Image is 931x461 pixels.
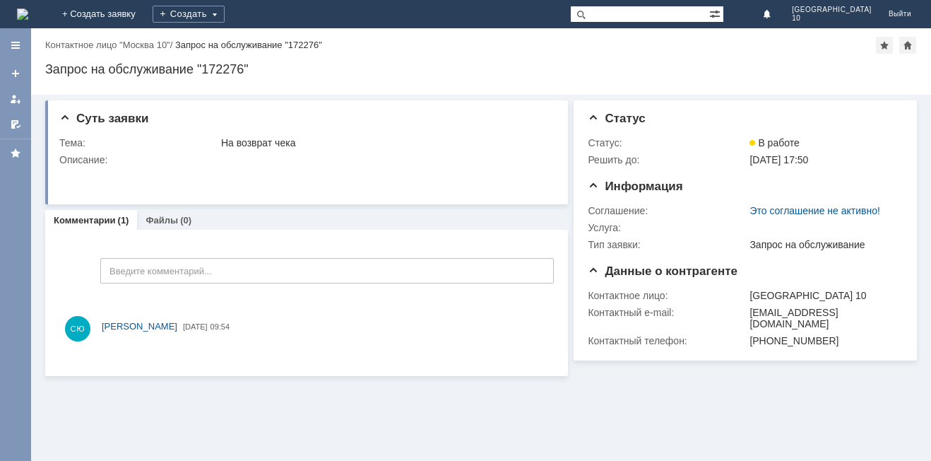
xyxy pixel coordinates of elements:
div: / [45,40,175,50]
span: [GEOGRAPHIC_DATA] [792,6,872,14]
div: Запрос на обслуживание [749,239,896,250]
span: Данные о контрагенте [588,264,737,278]
a: Создать заявку [4,62,27,85]
div: [GEOGRAPHIC_DATA] 10 [749,290,896,301]
div: Соглашение: [588,205,747,216]
div: Контактное лицо: [588,290,747,301]
div: [PHONE_NUMBER] [749,335,896,346]
span: Информация [588,180,682,193]
a: Файлы [146,215,178,226]
a: Это соглашение не активно! [749,205,880,216]
div: Статус: [588,137,747,148]
div: (0) [180,215,191,226]
span: [DATE] [183,322,208,331]
span: Суть заявки [59,112,148,125]
div: [EMAIL_ADDRESS][DOMAIN_NAME] [749,307,896,329]
span: [DATE] 17:50 [749,154,808,165]
div: Решить до: [588,154,747,165]
div: Услуга: [588,222,747,233]
div: Сделать домашней страницей [899,37,916,54]
span: [PERSON_NAME] [102,321,177,332]
a: Мои заявки [4,88,27,110]
span: В работе [749,137,799,148]
div: Запрос на обслуживание "172276" [175,40,322,50]
a: Комментарии [54,215,116,226]
div: (1) [118,215,129,226]
div: Запрос на обслуживание "172276" [45,62,917,76]
a: Контактное лицо "Москва 10" [45,40,170,50]
img: logo [17,8,28,20]
span: 10 [792,14,872,23]
span: Расширенный поиск [709,6,723,20]
div: На возврат чека [221,137,549,148]
div: Контактный e-mail: [588,307,747,318]
a: Мои согласования [4,113,27,136]
div: Описание: [59,154,552,165]
div: Тема: [59,137,218,148]
div: Создать [153,6,225,23]
div: Контактный телефон: [588,335,747,346]
div: Тип заявки: [588,239,747,250]
div: Добавить в избранное [876,37,893,54]
a: [PERSON_NAME] [102,320,177,334]
a: Перейти на домашнюю страницу [17,8,28,20]
span: 09:54 [210,322,230,331]
span: Статус [588,112,645,125]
